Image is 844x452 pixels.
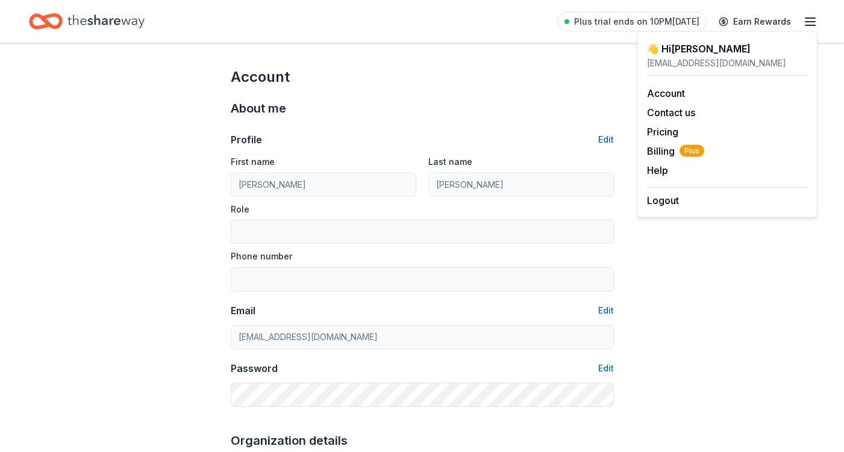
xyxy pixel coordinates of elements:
span: Plus [680,145,704,157]
div: Account [231,67,614,87]
label: Role [231,203,249,215]
a: Account [647,87,685,99]
div: Organization details [231,431,614,450]
div: Profile [231,132,262,147]
button: Edit [598,303,614,318]
button: Help [647,163,668,178]
button: Edit [598,361,614,376]
div: Password [231,361,278,376]
div: [EMAIL_ADDRESS][DOMAIN_NAME] [647,56,807,70]
div: 👋 Hi [PERSON_NAME] [647,42,807,56]
a: Pricing [647,126,678,138]
span: Billing [647,144,704,158]
button: BillingPlus [647,144,704,158]
a: Plus trial ends on 10PM[DATE] [557,12,707,31]
label: Phone number [231,250,292,262]
a: Earn Rewards [711,11,798,33]
div: About me [231,99,614,118]
span: Plus trial ends on 10PM[DATE] [574,14,699,29]
label: First name [231,156,275,168]
label: Last name [428,156,472,168]
button: Edit [598,132,614,147]
div: Email [231,303,255,318]
button: Logout [647,193,679,208]
button: Contact us [647,105,695,120]
a: Home [29,7,145,36]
